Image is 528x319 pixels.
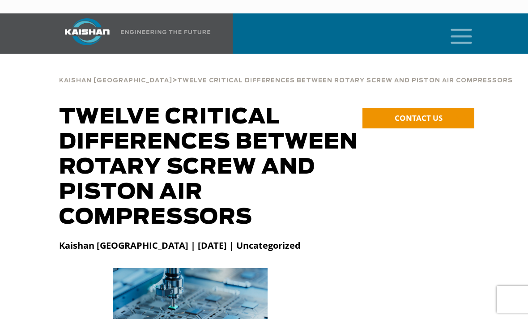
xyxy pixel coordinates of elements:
[54,13,212,54] a: Kaishan USA
[59,78,172,84] span: Kaishan [GEOGRAPHIC_DATA]
[121,30,210,34] img: Engineering the future
[59,67,513,88] div: >
[395,113,443,123] span: CONTACT US
[54,18,121,45] img: kaishan logo
[59,105,385,230] h1: Twelve Critical Differences Between Rotary Screw and Piston Air Compressors
[447,26,462,41] a: mobile menu
[362,108,474,128] a: CONTACT US
[59,76,172,84] a: Kaishan [GEOGRAPHIC_DATA]
[177,76,513,84] a: Twelve Critical Differences Between Rotary Screw and Piston Air Compressors
[177,78,513,84] span: Twelve Critical Differences Between Rotary Screw and Piston Air Compressors
[59,239,301,251] strong: Kaishan [GEOGRAPHIC_DATA] | [DATE] | Uncategorized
